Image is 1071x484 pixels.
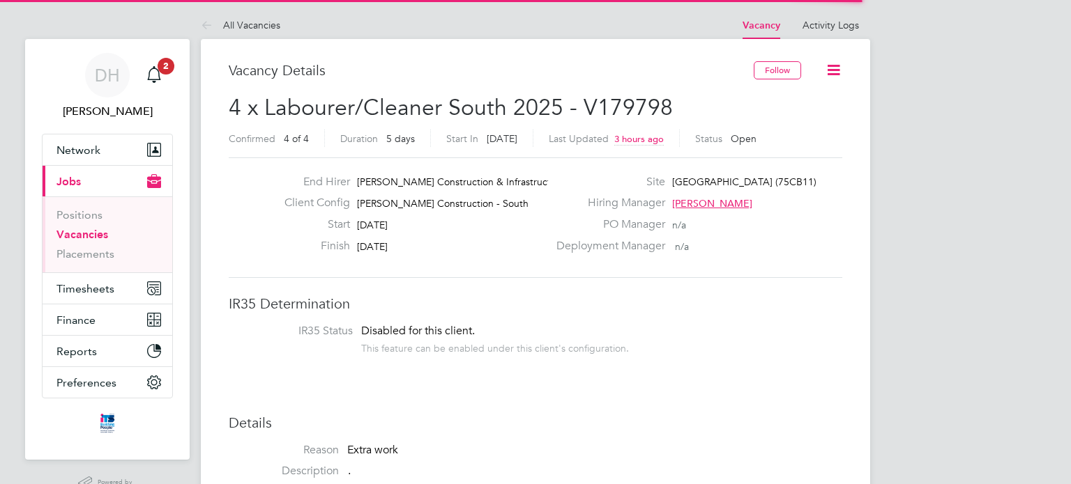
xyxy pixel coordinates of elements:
[731,132,757,145] span: Open
[56,208,102,221] a: Positions
[446,132,478,145] label: Start In
[743,19,780,31] a: Vacancy
[695,132,722,145] label: Status
[43,304,172,335] button: Finance
[357,197,529,210] span: [PERSON_NAME] Construction - South
[549,132,609,145] label: Last Updated
[754,61,801,79] button: Follow
[487,132,517,145] span: [DATE]
[229,443,339,458] label: Reason
[243,324,353,338] label: IR35 Status
[229,94,673,121] span: 4 x Labourer/Cleaner South 2025 - V179798
[43,166,172,196] button: Jobs
[43,336,172,366] button: Reports
[229,61,754,79] h3: Vacancy Details
[56,376,116,389] span: Preferences
[56,175,81,188] span: Jobs
[672,175,816,188] span: [GEOGRAPHIC_DATA] (75CB11)
[95,66,120,84] span: DH
[273,217,350,232] label: Start
[357,175,561,188] span: [PERSON_NAME] Construction & Infrastruct…
[675,240,689,253] span: n/a
[357,219,388,231] span: [DATE]
[548,217,665,232] label: PO Manager
[672,197,752,210] span: [PERSON_NAME]
[348,464,842,478] p: .
[56,282,114,295] span: Timesheets
[229,132,275,145] label: Confirmed
[201,19,280,31] a: All Vacancies
[98,412,117,435] img: itsconstruction-logo-retina.png
[43,196,172,272] div: Jobs
[548,239,665,253] label: Deployment Manager
[42,412,173,435] a: Go to home page
[56,247,114,260] a: Placements
[229,464,339,478] label: Description
[273,175,350,189] label: End Hirer
[361,338,629,354] div: This feature can be enabled under this client's configuration.
[43,273,172,304] button: Timesheets
[347,443,398,457] span: Extra work
[158,58,174,75] span: 2
[42,53,173,120] a: DH[PERSON_NAME]
[548,196,665,210] label: Hiring Manager
[43,367,172,398] button: Preferences
[56,313,96,327] span: Finance
[42,103,173,120] span: Daniel Hayward
[361,324,475,338] span: Disabled for this client.
[56,228,108,241] a: Vacancies
[273,196,350,210] label: Client Config
[140,53,168,97] a: 2
[25,39,190,460] nav: Main navigation
[357,240,388,253] span: [DATE]
[273,239,350,253] label: Finish
[56,345,97,358] span: Reports
[284,132,309,145] span: 4 of 4
[803,19,859,31] a: Activity Logs
[386,132,415,145] span: 5 days
[56,143,100,157] span: Network
[340,132,378,145] label: Duration
[672,219,686,231] span: n/a
[43,134,172,165] button: Network
[229,414,842,432] h3: Details
[614,133,664,145] span: 3 hours ago
[229,295,842,313] h3: IR35 Determination
[548,175,665,189] label: Site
